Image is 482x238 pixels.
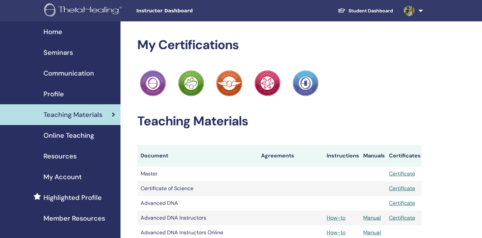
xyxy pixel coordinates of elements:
span: Highlighted Profile [44,193,102,203]
span: Instructor Dashboard [136,7,237,14]
a: Certificate [389,214,415,221]
td: Advanced DNA [137,196,258,211]
a: Certificate [389,185,415,192]
img: Practitioner [293,70,319,96]
img: Practitioner [254,70,280,96]
span: Seminars [44,47,73,57]
span: Teaching Materials [44,110,102,120]
td: Master [137,166,258,181]
img: Practitioner [216,70,242,96]
a: How-to [327,214,345,221]
img: Practitioner [140,70,166,96]
a: How-to [327,229,345,236]
td: Advanced DNA Instructors [137,211,258,225]
a: Manual [363,214,381,221]
th: Document [137,145,258,166]
th: Agreements [258,145,323,166]
h2: My Certifications [137,37,422,53]
span: Member Resources [44,213,105,223]
img: graduation-cap-white.svg [338,8,346,13]
span: Resources [44,151,77,161]
img: logo.png [44,3,124,18]
span: Online Teaching [44,130,94,140]
span: My Account [44,172,82,182]
th: Certificates [386,145,422,166]
a: Manual [363,229,381,236]
span: Home [44,27,62,37]
td: Certificate of Science [137,181,258,196]
a: Student Dashboard [332,5,398,17]
h2: Teaching Materials [137,114,422,129]
img: Practitioner [178,70,204,96]
th: Instructions [323,145,360,166]
img: default.jpg [404,5,414,16]
a: Certificate [389,170,415,177]
a: Certificate [389,200,415,207]
span: Profile [44,89,64,99]
th: Manuals [360,145,386,166]
span: Communication [44,68,94,78]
